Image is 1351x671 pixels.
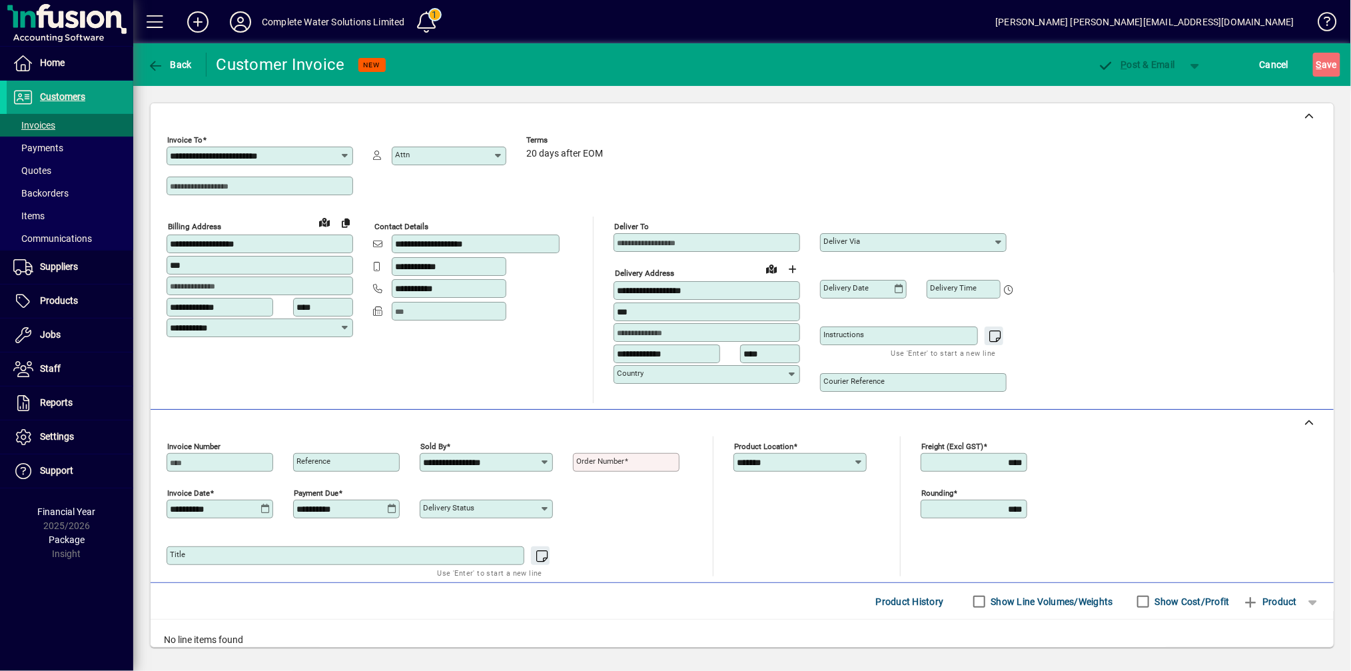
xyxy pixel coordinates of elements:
a: Staff [7,352,133,386]
button: Product [1236,590,1304,614]
span: Reports [40,397,73,408]
span: ave [1316,54,1337,75]
span: Product [1243,591,1297,612]
mat-label: Invoice To [167,135,203,145]
a: Backorders [7,182,133,205]
a: Knowledge Base [1308,3,1334,46]
mat-label: Country [617,368,644,378]
mat-label: Delivery date [823,283,869,293]
mat-label: Rounding [921,488,953,498]
a: Settings [7,420,133,454]
span: 20 days after EOM [526,149,603,159]
a: Support [7,454,133,488]
span: Suppliers [40,261,78,272]
span: Backorders [13,188,69,199]
a: Reports [7,386,133,420]
span: Package [49,534,85,545]
label: Show Line Volumes/Weights [989,595,1113,608]
a: Payments [7,137,133,159]
a: Products [7,285,133,318]
div: No line items found [151,620,1334,660]
span: S [1316,59,1322,70]
mat-label: Reference [296,456,330,466]
span: Communications [13,233,92,244]
span: ost & Email [1098,59,1175,70]
button: Profile [219,10,262,34]
mat-label: Deliver via [823,237,860,246]
span: Payments [13,143,63,153]
span: Customers [40,91,85,102]
a: Items [7,205,133,227]
button: Back [144,53,195,77]
mat-label: Sold by [420,442,446,451]
span: Items [13,211,45,221]
span: Product History [876,591,944,612]
a: Quotes [7,159,133,182]
mat-label: Freight (excl GST) [921,442,983,451]
mat-label: Courier Reference [823,376,885,386]
span: Quotes [13,165,51,176]
mat-label: Instructions [823,330,864,339]
span: Settings [40,431,74,442]
a: Invoices [7,114,133,137]
span: P [1121,59,1127,70]
span: Products [40,295,78,306]
span: Invoices [13,120,55,131]
a: Jobs [7,319,133,352]
mat-label: Delivery status [423,503,474,512]
button: Add [177,10,219,34]
label: Show Cost/Profit [1152,595,1230,608]
a: Home [7,47,133,80]
a: View on map [314,211,335,233]
a: Communications [7,227,133,250]
span: Staff [40,363,61,374]
span: Home [40,57,65,68]
mat-hint: Use 'Enter' to start a new line [891,345,996,360]
button: Product History [871,590,949,614]
button: Post & Email [1091,53,1182,77]
span: Back [147,59,192,70]
span: Financial Year [38,506,96,517]
button: Choose address [782,259,803,280]
mat-label: Deliver To [614,222,649,231]
button: Save [1313,53,1340,77]
mat-hint: Use 'Enter' to start a new line [438,565,542,580]
mat-label: Invoice date [167,488,210,498]
span: Cancel [1260,54,1289,75]
div: Customer Invoice [217,54,345,75]
mat-label: Payment due [294,488,338,498]
span: Support [40,465,73,476]
span: Jobs [40,329,61,340]
div: [PERSON_NAME] [PERSON_NAME][EMAIL_ADDRESS][DOMAIN_NAME] [995,11,1294,33]
mat-label: Title [170,550,185,559]
span: NEW [364,61,380,69]
a: View on map [761,258,782,279]
app-page-header-button: Back [133,53,207,77]
mat-label: Attn [395,150,410,159]
mat-label: Invoice number [167,442,221,451]
a: Suppliers [7,251,133,284]
span: Terms [526,136,606,145]
button: Copy to Delivery address [335,212,356,233]
div: Complete Water Solutions Limited [262,11,405,33]
mat-label: Order number [576,456,624,466]
mat-label: Delivery time [930,283,977,293]
mat-label: Product location [734,442,793,451]
button: Cancel [1256,53,1292,77]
